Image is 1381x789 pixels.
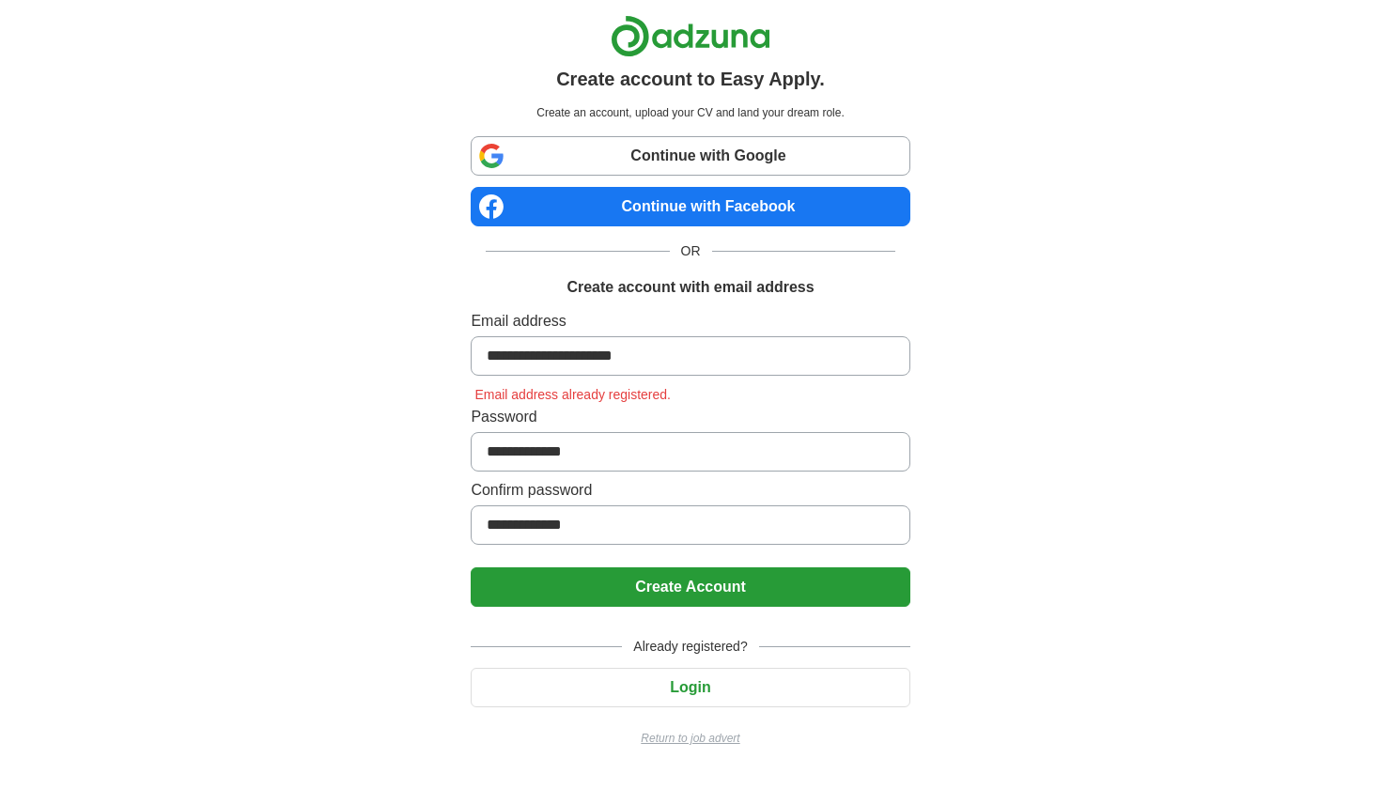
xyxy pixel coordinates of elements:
a: Return to job advert [471,730,909,747]
span: Email address already registered. [471,387,675,402]
label: Password [471,406,909,428]
h1: Create account with email address [566,276,814,299]
label: Confirm password [471,479,909,502]
button: Create Account [471,567,909,607]
img: Adzuna logo [611,15,770,57]
p: Create an account, upload your CV and land your dream role. [474,104,906,121]
a: Login [471,679,909,695]
a: Continue with Google [471,136,909,176]
a: Continue with Facebook [471,187,909,226]
h1: Create account to Easy Apply. [556,65,825,93]
span: Already registered? [622,637,758,657]
label: Email address [471,310,909,333]
button: Login [471,668,909,707]
span: OR [670,241,712,261]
